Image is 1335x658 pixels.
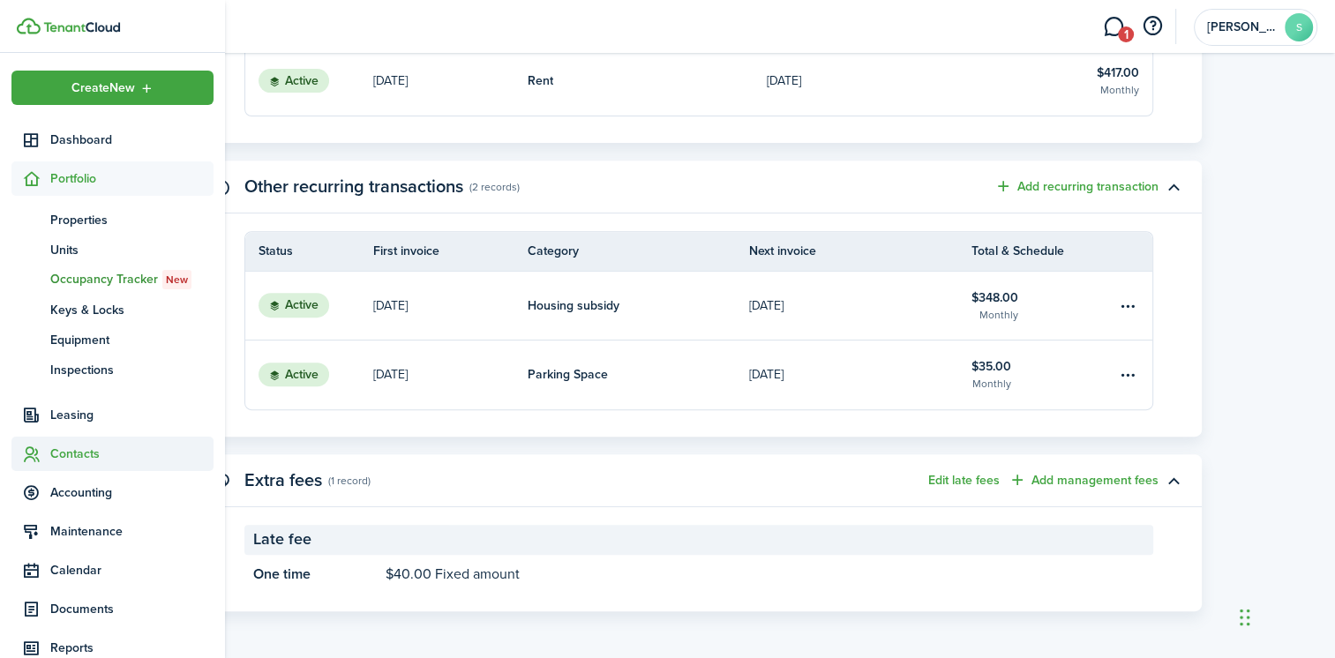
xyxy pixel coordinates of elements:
[11,265,214,295] a: Occupancy TrackerNew
[50,211,214,229] span: Properties
[373,272,528,340] a: [DATE]
[1137,11,1167,41] button: Open resource center
[528,71,553,90] table-info-title: Rent
[1159,466,1189,496] button: Toggle accordion
[1159,172,1189,202] button: Toggle accordion
[528,242,750,260] th: Category
[11,355,214,385] a: Inspections
[373,242,528,260] th: First invoice
[1240,591,1250,644] div: Drag
[972,376,1011,392] table-subtitle: Monthly
[749,296,784,315] p: [DATE]
[971,242,1117,260] th: Total & Schedule
[1100,82,1139,98] table-subtitle: Monthly
[17,18,41,34] img: TenantCloud
[928,474,1000,488] button: Edit late fees
[50,561,214,579] span: Calendar
[259,293,329,318] status: Active
[196,525,1202,611] panel-main-body: Toggle accordion
[767,47,1007,116] a: [DATE]
[11,235,214,265] a: Units
[253,564,377,585] panel-main-title: One time
[11,295,214,325] a: Keys & Locks
[259,363,329,387] status: Active
[11,123,214,157] a: Dashboard
[528,365,608,384] table-info-title: Parking Space
[328,473,371,489] panel-main-subtitle: (1 record)
[50,600,214,618] span: Documents
[469,179,520,195] panel-main-subtitle: (2 records)
[971,340,1117,409] a: $35.00Monthly
[50,301,214,319] span: Keys & Locks
[11,205,214,235] a: Properties
[528,340,750,409] a: Parking Space
[244,525,1153,555] panel-main-section-header: Late fee
[50,483,214,502] span: Accounting
[528,47,768,116] a: Rent
[50,445,214,463] span: Contacts
[1007,47,1152,116] a: $417.00Monthly
[11,325,214,355] a: Equipment
[373,47,528,116] a: [DATE]
[259,69,329,93] status: Active
[50,331,214,349] span: Equipment
[749,272,971,340] a: [DATE]
[244,470,322,490] panel-main-title: Extra fees
[50,241,214,259] span: Units
[196,6,1202,143] panel-main-body: Toggle accordion
[749,242,971,260] th: Next invoice
[50,131,214,149] span: Dashboard
[71,82,135,94] span: Create New
[1118,364,1139,385] button: Open menu
[767,71,801,90] p: [DATE]
[979,307,1018,323] table-subtitle: Monthly
[11,71,214,105] button: Open menu
[1234,573,1323,658] iframe: Chat Widget
[528,272,750,340] a: Housing subsidy
[196,231,1202,437] panel-main-body: Toggle accordion
[43,22,120,33] img: TenantCloud
[1097,64,1139,82] table-info-title: $417.00
[245,242,373,260] th: Status
[994,176,1159,197] button: Add recurring transaction
[1118,26,1134,42] span: 1
[166,272,188,288] span: New
[50,270,214,289] span: Occupancy Tracker
[528,296,619,315] table-info-title: Housing subsidy
[373,296,408,315] p: [DATE]
[50,169,214,188] span: Portfolio
[373,365,408,384] p: [DATE]
[971,272,1117,340] a: $348.00Monthly
[386,564,1144,585] panel-main-description: $40.00 Fixed amount
[373,340,528,409] a: [DATE]
[373,71,408,90] p: [DATE]
[1009,470,1159,490] button: Add management fees
[971,288,1018,307] table-info-title: $348.00
[244,176,463,197] panel-main-title: Other recurring transactions
[971,357,1011,376] table-info-title: $35.00
[749,340,971,409] a: [DATE]
[1097,4,1130,49] a: Messaging
[50,361,214,379] span: Inspections
[1118,295,1139,316] button: Open menu
[50,522,214,541] span: Maintenance
[50,639,214,657] span: Reports
[749,365,784,384] p: [DATE]
[50,406,214,424] span: Leasing
[1285,13,1313,41] avatar-text: S
[1207,21,1278,34] span: Sonja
